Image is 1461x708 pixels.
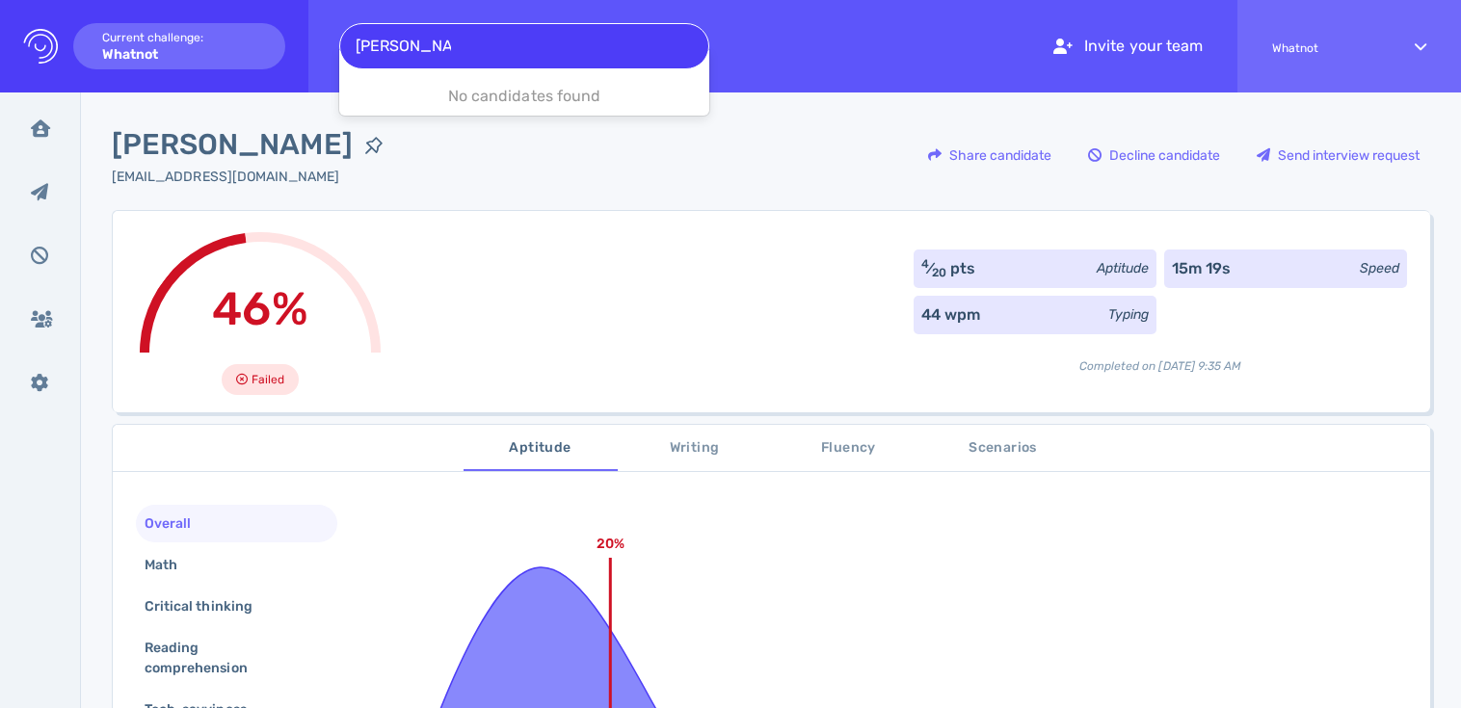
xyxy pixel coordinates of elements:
span: 46% [212,281,307,336]
div: Completed on [DATE] 9:35 AM [914,342,1407,375]
span: Writing [629,436,760,460]
span: Failed [252,368,284,391]
button: Decline candidate [1077,132,1231,178]
div: Aptitude [1097,258,1149,278]
span: [PERSON_NAME] [112,123,353,167]
div: Reading comprehension [141,634,317,682]
span: Scenarios [938,436,1069,460]
button: Share candidate [917,132,1062,178]
div: Math [141,551,200,579]
button: Send interview request [1246,132,1430,178]
span: Fluency [784,436,915,460]
div: Click to copy the email address [112,167,395,187]
div: Send interview request [1247,133,1429,177]
div: 15m 19s [1172,257,1231,280]
sup: 4 [921,257,929,271]
div: ⁄ pts [921,257,975,280]
span: Whatnot [1272,41,1380,55]
div: No candidates found [339,77,709,116]
div: Share candidate [918,133,1061,177]
div: Critical thinking [141,592,276,620]
div: Speed [1360,258,1399,278]
sub: 20 [932,266,946,279]
div: Decline candidate [1078,133,1230,177]
div: Overall [141,510,214,538]
text: 20% [597,536,624,552]
span: Aptitude [475,436,606,460]
div: 44 wpm [921,303,980,327]
div: Typing [1108,304,1149,325]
